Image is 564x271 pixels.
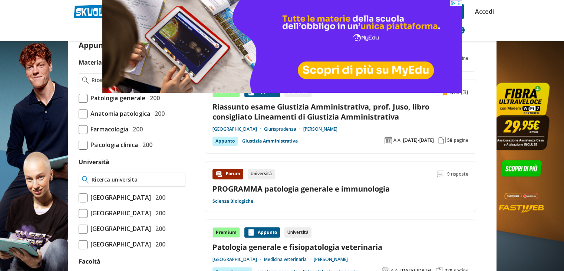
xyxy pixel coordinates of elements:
[88,93,145,103] span: Patologia generale
[88,124,128,134] span: Farmacologia
[152,109,165,118] span: 200
[385,137,392,144] img: Anno accademico
[88,224,151,234] span: [GEOGRAPHIC_DATA]
[393,137,402,143] span: A.A.
[82,76,89,84] img: Ricerca materia o esame
[152,193,165,202] span: 200
[88,239,151,249] span: [GEOGRAPHIC_DATA]
[79,40,121,50] label: Appunti
[264,257,314,262] a: Medicina veterinaria
[212,198,253,204] a: Scienze Biologiche
[88,109,150,118] span: Anatomia patologica
[475,4,491,19] a: Accedi
[212,102,468,122] a: Riassunto esame Giustizia Amministrativa, prof. Juso, libro consigliato Lineamenti di Giustizia A...
[284,227,311,238] div: Università
[447,169,468,179] span: 9 risposte
[79,158,109,166] label: Università
[461,87,468,97] span: (3)
[152,208,165,218] span: 200
[212,242,468,252] a: Patologia generale e fisiopatologia veterinaria
[303,126,337,132] a: [PERSON_NAME]
[248,169,275,179] div: Università
[88,193,151,202] span: [GEOGRAPHIC_DATA]
[314,257,348,262] a: [PERSON_NAME]
[147,93,160,103] span: 200
[454,137,468,143] span: pagine
[212,169,243,179] div: Forum
[88,208,151,218] span: [GEOGRAPHIC_DATA]
[247,229,255,236] img: Appunti contenuto
[437,170,444,178] img: Commenti lettura
[152,239,165,249] span: 200
[212,137,238,146] div: Appunto
[215,170,223,178] img: Forum contenuto
[92,76,182,84] input: Ricerca materia o esame
[447,137,452,143] span: 58
[130,124,143,134] span: 200
[152,224,165,234] span: 200
[264,126,303,132] a: Giurisprudenza
[403,137,434,143] span: [DATE]-[DATE]
[212,126,264,132] a: [GEOGRAPHIC_DATA]
[88,140,138,150] span: Psicologia clinica
[79,58,128,66] label: Materia o esame
[82,176,89,183] img: Ricerca universita
[242,137,298,146] a: Giustizia Amministrativa
[212,257,264,262] a: [GEOGRAPHIC_DATA]
[438,137,446,144] img: Pagine
[244,227,280,238] div: Appunto
[212,184,390,194] a: PROGRAMMA patologia generale e immunologia
[92,176,182,183] input: Ricerca universita
[212,227,240,238] div: Premium
[139,140,152,150] span: 200
[79,257,100,265] label: Facoltà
